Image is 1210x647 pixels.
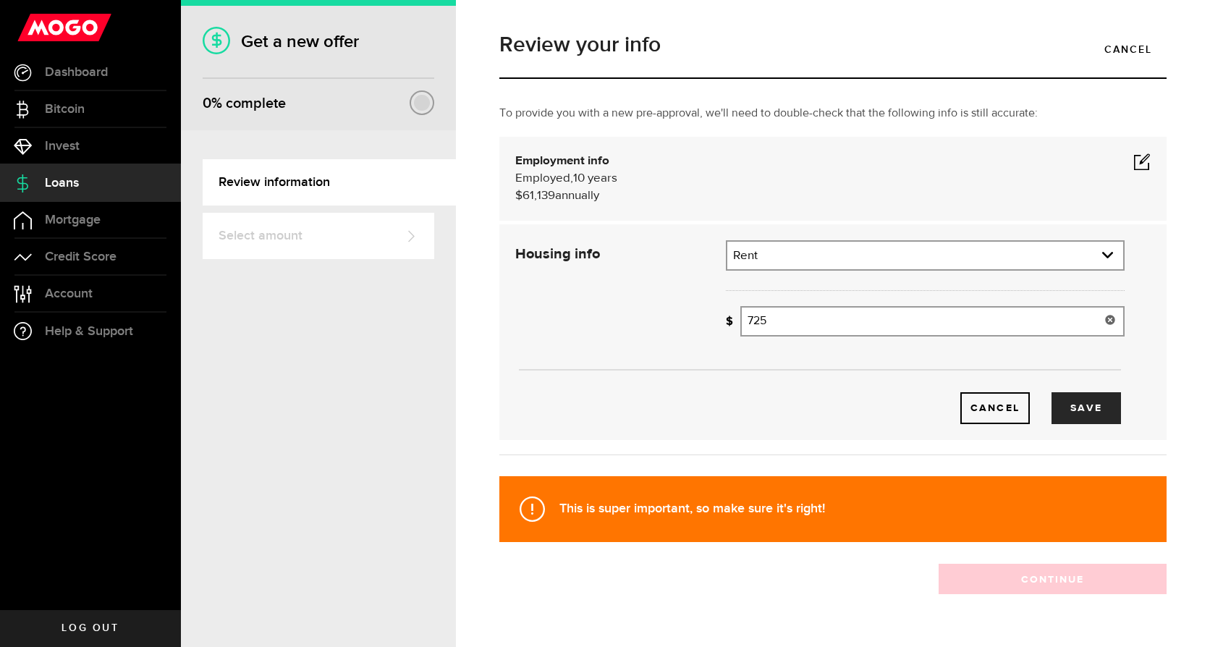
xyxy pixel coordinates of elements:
span: Mortgage [45,213,101,227]
a: Select amount [203,213,434,259]
span: , [570,172,573,185]
span: Account [45,287,93,300]
span: Employed [515,172,570,185]
button: Continue [939,564,1167,594]
span: 10 years [573,172,617,185]
span: Log out [62,623,119,633]
button: Save [1052,392,1121,424]
span: Bitcoin [45,103,85,116]
button: Open LiveChat chat widget [12,6,55,49]
a: Cancel [1090,34,1167,64]
strong: This is super important, so make sure it's right! [559,501,825,516]
a: Review information [203,159,456,206]
span: Dashboard [45,66,108,79]
span: 0 [203,95,211,112]
p: To provide you with a new pre-approval, we'll need to double-check that the following info is sti... [499,105,1167,122]
span: $61,139 [515,190,555,202]
div: % complete [203,90,286,117]
h1: Review your info [499,34,1167,56]
h1: Get a new offer [203,31,434,52]
span: Credit Score [45,250,117,263]
span: Loans [45,177,79,190]
a: Cancel [960,392,1030,424]
span: Invest [45,140,80,153]
b: Employment info [515,155,609,167]
a: expand select [727,242,1123,269]
strong: Housing info [515,247,600,261]
span: annually [555,190,599,202]
span: Help & Support [45,325,133,338]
